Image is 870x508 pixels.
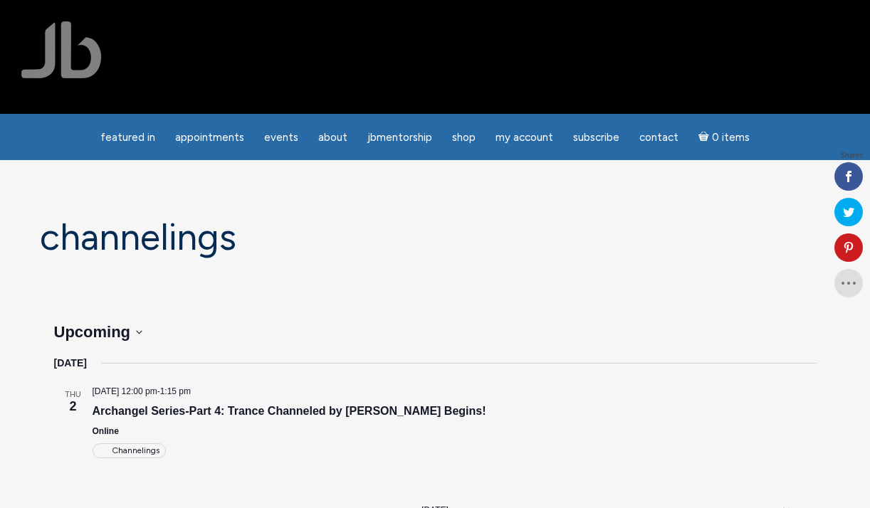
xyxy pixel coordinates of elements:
a: Contact [631,124,687,152]
span: 0 items [712,132,750,143]
a: Appointments [167,124,253,152]
h1: Channelings [40,217,830,258]
time: - [93,386,192,396]
button: Upcoming [54,320,143,344]
span: 1:15 pm [160,386,191,396]
span: featured in [100,131,155,144]
span: Events [264,131,298,144]
a: Events [256,124,307,152]
a: Shop [444,124,484,152]
span: [DATE] 12:00 pm [93,386,157,396]
a: Archangel Series-Part 4: Trance Channeled by [PERSON_NAME] Begins! [93,405,486,418]
span: Upcoming [54,323,131,341]
time: [DATE] [54,355,87,371]
span: Thu [54,388,93,401]
img: Jamie Butler. The Everyday Medium [21,21,102,78]
span: Appointments [175,131,244,144]
a: About [310,124,356,152]
span: Contact [639,131,678,144]
span: Shares [840,152,863,159]
span: My Account [496,131,553,144]
span: Online [93,426,119,436]
span: Shop [452,131,476,144]
span: 2 [54,397,93,416]
i: Cart [698,131,712,144]
div: List of Events [54,355,817,458]
div: Channelings [93,443,166,458]
span: JBMentorship [367,131,432,144]
span: About [318,131,347,144]
a: featured in [92,124,164,152]
span: Subscribe [573,131,619,144]
a: My Account [487,124,562,152]
a: Cart0 items [690,122,758,152]
a: Subscribe [565,124,628,152]
a: JBMentorship [359,124,441,152]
